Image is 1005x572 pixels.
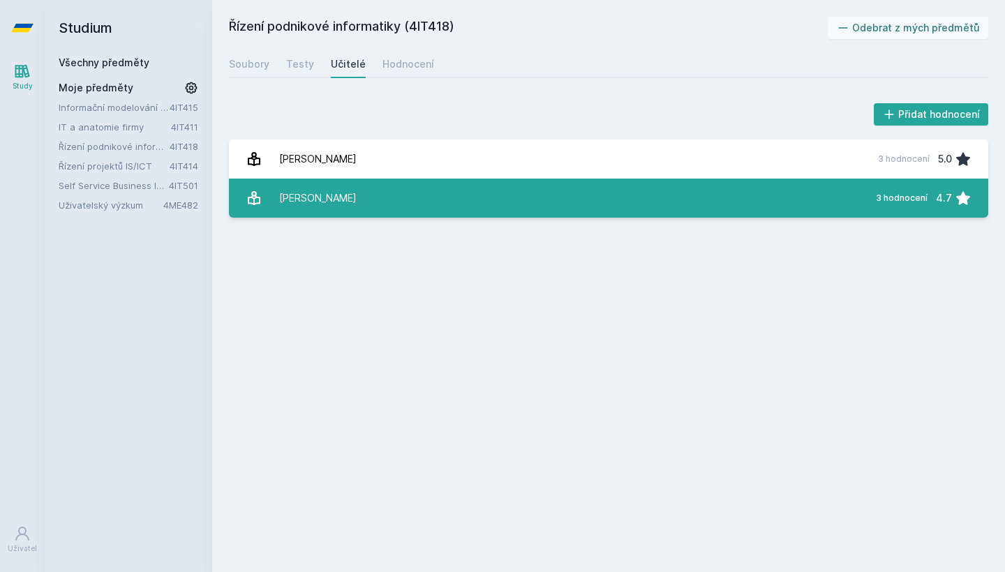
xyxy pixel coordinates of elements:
[229,50,269,78] a: Soubory
[876,193,928,204] div: 3 hodnocení
[331,50,366,78] a: Učitelé
[229,179,988,218] a: [PERSON_NAME] 3 hodnocení 4.7
[163,200,198,211] a: 4ME482
[279,184,357,212] div: [PERSON_NAME]
[13,81,33,91] div: Study
[279,145,357,173] div: [PERSON_NAME]
[59,81,133,95] span: Moje předměty
[59,159,170,173] a: Řízení projektů IS/ICT
[828,17,989,39] button: Odebrat z mých předmětů
[382,50,434,78] a: Hodnocení
[59,179,169,193] a: Self Service Business Intelligence
[59,57,149,68] a: Všechny předměty
[169,180,198,191] a: 4IT501
[59,120,171,134] a: IT a anatomie firmy
[229,140,988,179] a: [PERSON_NAME] 3 hodnocení 5.0
[938,145,952,173] div: 5.0
[59,198,163,212] a: Uživatelský výzkum
[331,57,366,71] div: Učitelé
[382,57,434,71] div: Hodnocení
[8,543,37,554] div: Uživatel
[229,57,269,71] div: Soubory
[170,141,198,152] a: 4IT418
[286,57,314,71] div: Testy
[229,17,828,39] h2: Řízení podnikové informatiky (4IT418)
[171,121,198,133] a: 4IT411
[286,50,314,78] a: Testy
[59,140,170,153] a: Řízení podnikové informatiky
[59,100,170,114] a: Informační modelování organizací
[878,153,930,165] div: 3 hodnocení
[936,184,952,212] div: 4.7
[170,102,198,113] a: 4IT415
[3,518,42,561] a: Uživatel
[3,56,42,98] a: Study
[170,160,198,172] a: 4IT414
[874,103,989,126] button: Přidat hodnocení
